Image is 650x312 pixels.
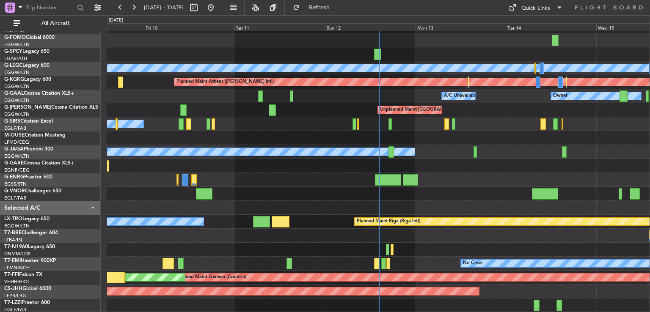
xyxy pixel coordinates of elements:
[4,258,21,263] span: T7-EMI
[4,83,30,90] a: EGGW/LTN
[4,49,22,54] span: G-SPCY
[4,216,50,222] a: LX-TROLegacy 650
[144,4,184,11] span: [DATE] - [DATE]
[4,230,58,235] a: T7-BREChallenger 604
[4,161,24,166] span: G-GARE
[4,216,22,222] span: LX-TRO
[4,181,27,187] a: EGSS/STN
[357,215,420,228] div: Planned Maint Riga (Riga Intl)
[416,23,506,31] div: Mon 13
[109,17,123,24] div: [DATE]
[26,1,74,14] input: Trip Number
[4,55,27,62] a: LGAV/ATH
[4,286,51,291] a: CS-JHHGlobal 6000
[4,69,30,76] a: EGGW/LTN
[4,35,55,40] a: G-FOMOGlobal 6000
[444,90,479,102] div: A/C Unavailable
[4,300,22,305] span: T7-LZZI
[302,5,337,11] span: Refresh
[4,153,30,159] a: EGGW/LTN
[4,293,26,299] a: LFPB/LBG
[4,195,26,201] a: EGLF/FAB
[4,258,56,263] a: T7-EMIHawker 900XP
[4,175,24,180] span: G-ENRG
[4,279,29,285] a: VHHH/HKG
[4,237,23,243] a: LTBA/ISL
[4,133,66,138] a: M-OUSECitation Mustang
[4,119,20,124] span: G-SIRS
[4,77,51,82] a: G-KGKGLegacy 600
[4,167,30,173] a: EGNR/CEG
[4,63,22,68] span: G-LEGC
[4,147,24,152] span: G-JAGA
[4,105,98,110] a: G-[PERSON_NAME]Cessna Citation XLS
[176,76,274,88] div: Planned Maint Athens ([PERSON_NAME] Intl)
[4,272,19,277] span: T7-FFI
[325,23,416,31] div: Sun 12
[22,20,89,26] span: All Aircraft
[4,63,50,68] a: G-LEGCLegacy 600
[4,41,30,48] a: EGGW/LTN
[9,16,92,30] button: All Aircraft
[4,125,26,131] a: EGLF/FAB
[4,286,22,291] span: CS-JHH
[4,35,26,40] span: G-FOMO
[4,49,50,54] a: G-SPCYLegacy 650
[4,244,28,249] span: T7-N1960
[4,91,24,96] span: G-GAAL
[4,244,55,249] a: T7-N1960Legacy 650
[289,1,340,14] button: Refresh
[4,251,30,257] a: DNMM/LOS
[4,175,52,180] a: G-ENRGPraetor 600
[4,189,25,194] span: G-VNOR
[4,111,30,118] a: EGGW/LTN
[144,23,234,31] div: Fri 10
[4,133,25,138] span: M-OUSE
[506,23,596,31] div: Tue 14
[4,189,61,194] a: G-VNORChallenger 650
[4,77,24,82] span: G-KGKG
[463,257,482,270] div: No Crew
[380,104,519,116] div: Unplanned Maint [GEOGRAPHIC_DATA] ([GEOGRAPHIC_DATA])
[4,161,74,166] a: G-GARECessna Citation XLS+
[4,91,74,96] a: G-GAALCessna Citation XLS+
[4,119,53,124] a: G-SIRSCitation Excel
[4,139,29,145] a: LFMD/CEQ
[234,23,325,31] div: Sat 11
[4,300,50,305] a: T7-LZZIPraetor 600
[4,105,51,110] span: G-[PERSON_NAME]
[176,271,246,284] div: Planned Maint Geneva (Cointrin)
[4,272,42,277] a: T7-FFIFalcon 7X
[4,230,22,235] span: T7-BRE
[4,223,30,229] a: EGGW/LTN
[4,97,30,104] a: EGGW/LTN
[4,147,53,152] a: G-JAGAPhenom 300
[4,265,29,271] a: LFMN/NCE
